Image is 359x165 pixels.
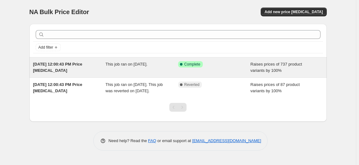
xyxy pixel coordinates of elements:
span: Need help? Read the [109,138,148,143]
span: Raises prices of 87 product variants by 100% [250,82,300,93]
span: Reverted [184,82,200,87]
span: Add filter [38,45,53,50]
a: FAQ [148,138,156,143]
span: [DATE] 12:00:43 PM Price [MEDICAL_DATA] [33,62,82,73]
span: Complete [184,62,200,67]
span: Add new price [MEDICAL_DATA] [264,9,323,14]
nav: Pagination [169,103,187,112]
span: or email support at [156,138,192,143]
span: Raises prices of 737 product variants by 100% [250,62,302,73]
a: [EMAIL_ADDRESS][DOMAIN_NAME] [192,138,261,143]
span: This job ran on [DATE]. This job was reverted on [DATE]. [105,82,163,93]
button: Add filter [36,44,61,51]
button: Add new price [MEDICAL_DATA] [261,8,326,16]
span: [DATE] 12:00:43 PM Price [MEDICAL_DATA] [33,82,82,93]
span: This job ran on [DATE]. [105,62,147,67]
span: NA Bulk Price Editor [29,8,89,15]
